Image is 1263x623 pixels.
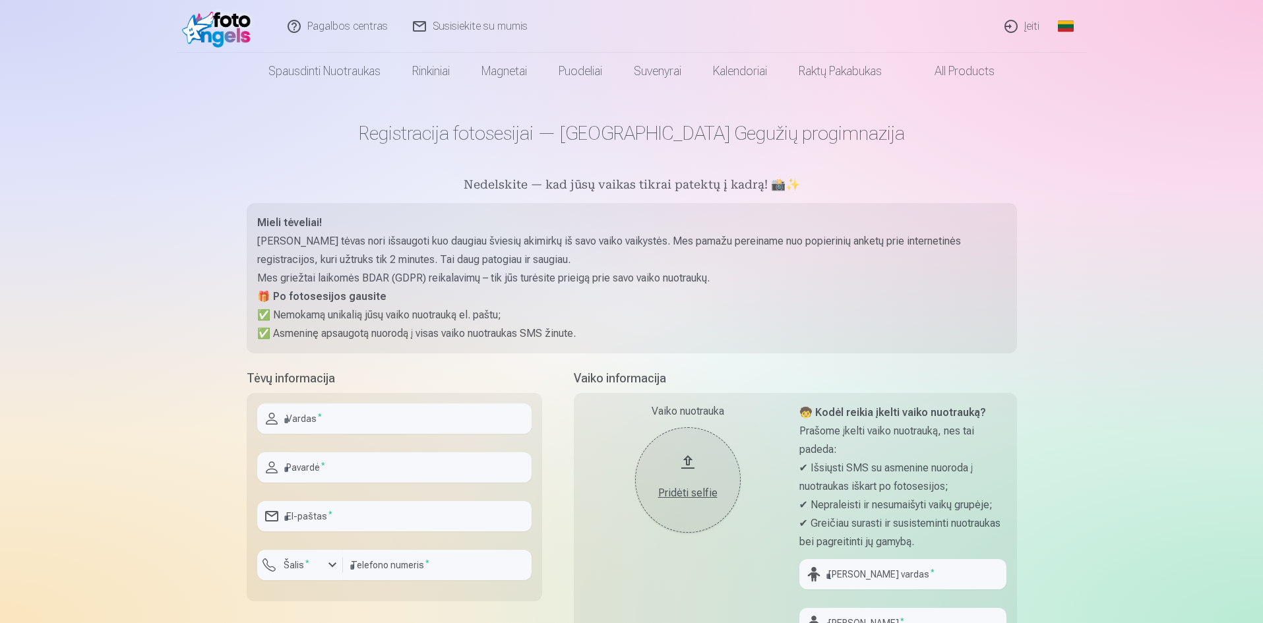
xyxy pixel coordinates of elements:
[257,324,1006,343] p: ✅ Asmeninę apsaugotą nuorodą į visas vaiko nuotraukas SMS žinute.
[396,53,466,90] a: Rinkiniai
[697,53,783,90] a: Kalendoriai
[257,550,343,580] button: Šalis*
[257,216,322,229] strong: Mieli tėveliai!
[543,53,618,90] a: Puodeliai
[257,269,1006,287] p: Mes griežtai laikomės BDAR (GDPR) reikalavimų – tik jūs turėsite prieigą prie savo vaiko nuotraukų.
[584,403,791,419] div: Vaiko nuotrauka
[257,232,1006,269] p: [PERSON_NAME] tėvas nori išsaugoti kuo daugiau šviesių akimirkų iš savo vaiko vaikystės. Mes pama...
[635,427,741,533] button: Pridėti selfie
[182,5,258,47] img: /fa2
[799,459,1006,496] p: ✔ Išsiųsti SMS su asmenine nuoroda į nuotraukas iškart po fotosesijos;
[247,177,1017,195] h5: Nedelskite — kad jūsų vaikas tikrai patektų į kadrą! 📸✨
[783,53,898,90] a: Raktų pakabukas
[799,406,986,419] strong: 🧒 Kodėl reikia įkelti vaiko nuotrauką?
[618,53,697,90] a: Suvenyrai
[247,121,1017,145] h1: Registracija fotosesijai — [GEOGRAPHIC_DATA] Gegužių progimnazija
[799,496,1006,514] p: ✔ Nepraleisti ir nesumaišyti vaikų grupėje;
[257,290,386,303] strong: 🎁 Po fotosesijos gausite
[898,53,1010,90] a: All products
[466,53,543,90] a: Magnetai
[648,485,727,501] div: Pridėti selfie
[574,369,1017,388] h5: Vaiko informacija
[278,558,315,572] label: Šalis
[799,514,1006,551] p: ✔ Greičiau surasti ir susisteminti nuotraukas bei pagreitinti jų gamybą.
[253,53,396,90] a: Spausdinti nuotraukas
[799,422,1006,459] p: Prašome įkelti vaiko nuotrauką, nes tai padeda:
[257,306,1006,324] p: ✅ Nemokamą unikalią jūsų vaiko nuotrauką el. paštu;
[247,369,542,388] h5: Tėvų informacija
